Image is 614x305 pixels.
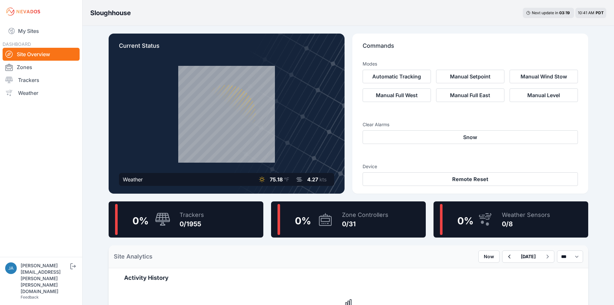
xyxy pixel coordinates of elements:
[502,210,550,219] div: Weather Sensors
[502,219,550,229] div: 0/8
[363,61,377,67] h3: Modes
[271,201,426,238] a: 0%Zone Controllers0/31
[119,41,334,56] p: Current Status
[180,219,204,229] div: 0/1955
[342,219,388,229] div: 0/31
[90,8,131,17] h3: Sloughhouse
[436,70,504,83] button: Manual Setpoint
[114,252,152,261] h2: Site Analytics
[284,176,289,183] span: °F
[363,130,578,144] button: Snow
[363,70,431,83] button: Automatic Tracking
[3,86,80,99] a: Weather
[457,215,473,227] span: 0 %
[319,176,326,183] span: kts
[3,41,31,47] span: DASHBOARD
[132,215,149,227] span: 0 %
[363,88,431,102] button: Manual Full West
[363,172,578,186] button: Remote Reset
[510,70,578,83] button: Manual Wind Stow
[109,201,263,238] a: 0%Trackers0/1955
[5,6,41,17] img: Nevados
[124,273,573,282] h2: Activity History
[596,10,604,15] span: PDT
[21,295,39,300] a: Feedback
[180,210,204,219] div: Trackers
[3,48,80,61] a: Site Overview
[342,210,388,219] div: Zone Controllers
[123,176,143,183] div: Weather
[3,23,80,39] a: My Sites
[578,10,594,15] span: 10:41 AM
[295,215,311,227] span: 0 %
[434,201,588,238] a: 0%Weather Sensors0/8
[90,5,131,21] nav: Breadcrumb
[307,176,318,183] span: 4.27
[510,88,578,102] button: Manual Level
[21,262,69,295] div: [PERSON_NAME][EMAIL_ADDRESS][PERSON_NAME][PERSON_NAME][DOMAIN_NAME]
[5,262,17,274] img: jackson.horigan@desri.com
[436,88,504,102] button: Manual Full East
[270,176,283,183] span: 75.18
[363,121,578,128] h3: Clear Alarms
[363,163,578,170] h3: Device
[516,251,541,262] button: [DATE]
[3,74,80,86] a: Trackers
[478,250,500,263] button: Now
[3,61,80,74] a: Zones
[559,10,571,15] div: 03 : 19
[363,41,578,56] p: Commands
[532,10,558,15] span: Next update in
